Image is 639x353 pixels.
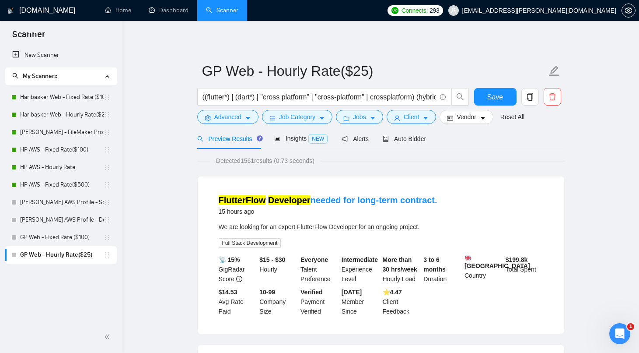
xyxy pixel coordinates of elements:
[440,94,446,100] span: info-circle
[104,129,111,136] span: holder
[268,195,311,205] mark: Developer
[387,110,436,124] button: userClientcaret-down
[20,229,104,246] a: GP Web - Fixed Rate ($100)
[404,112,419,122] span: Client
[5,211,117,229] li: Hariprasad AWS Profile - DevOps
[342,289,362,296] b: [DATE]
[23,72,57,80] span: My Scanners
[548,65,560,77] span: edit
[450,7,457,14] span: user
[203,92,436,102] input: Search Freelance Jobs...
[104,111,111,118] span: holder
[308,134,328,144] span: NEW
[258,287,299,316] div: Company Size
[104,199,111,206] span: holder
[544,88,561,106] button: delete
[197,136,203,142] span: search
[5,106,117,124] li: Haribasker Web - Hourly Rate($25)
[217,255,258,284] div: GigRadar Score
[20,124,104,141] a: [PERSON_NAME] - FileMaker Profile
[20,176,104,194] a: HP AWS - Fixed Rate($500)
[7,4,14,18] img: logo
[5,194,117,211] li: Hariprasad AWS Profile - Solutions Architect
[236,276,242,282] span: info-circle
[429,6,439,15] span: 293
[20,106,104,124] a: Haribasker Web - Hourly Rate($25)
[104,181,111,188] span: holder
[104,332,113,341] span: double-left
[197,135,260,142] span: Preview Results
[5,159,117,176] li: HP AWS - Hourly Rate
[219,222,543,232] div: We are looking for an expert FlutterFlow Developer for an ongoing project.
[383,289,402,296] b: ⭐️ 4.47
[422,255,463,284] div: Duration
[258,255,299,284] div: Hourly
[245,115,251,121] span: caret-down
[5,176,117,194] li: HP AWS - Fixed Rate($500)
[5,141,117,159] li: HP AWS - Fixed Rate($100)
[627,323,634,330] span: 1
[342,135,369,142] span: Alerts
[457,112,476,122] span: Vendor
[622,4,636,18] button: setting
[609,323,630,344] iframe: Intercom live chat
[105,7,131,14] a: homeHome
[340,287,381,316] div: Member Since
[336,110,383,124] button: folderJobscaret-down
[12,73,18,79] span: search
[394,115,400,121] span: user
[104,251,111,258] span: holder
[464,255,530,269] b: [GEOGRAPHIC_DATA]
[299,287,340,316] div: Payment Verified
[300,289,323,296] b: Verified
[279,112,315,122] span: Job Category
[5,88,117,106] li: Haribasker Web - Fixed Rate ($100)
[219,195,266,205] mark: FlutterFlow
[219,289,237,296] b: $14.53
[487,92,503,102] span: Save
[423,256,446,273] b: 3 to 6 months
[104,216,111,223] span: holder
[5,229,117,246] li: GP Web - Fixed Rate ($100)
[219,256,240,263] b: 📡 15%
[622,7,636,14] a: setting
[343,115,349,121] span: folder
[104,94,111,101] span: holder
[300,256,328,263] b: Everyone
[274,135,328,142] span: Insights
[197,110,258,124] button: settingAdvancedcaret-down
[353,112,366,122] span: Jobs
[5,246,117,264] li: GP Web - Hourly Rate($25)
[20,194,104,211] a: [PERSON_NAME] AWS Profile - Solutions Architect
[299,255,340,284] div: Talent Preference
[447,115,453,121] span: idcard
[219,238,281,248] span: Full Stack Development
[5,46,117,64] li: New Scanner
[451,88,469,106] button: search
[500,112,524,122] a: Reset All
[274,135,280,141] span: area-chart
[104,164,111,171] span: holder
[504,255,545,284] div: Total Spent
[521,88,539,106] button: copy
[480,115,486,121] span: caret-down
[402,6,428,15] span: Connects:
[217,287,258,316] div: Avg Rate Paid
[391,7,398,14] img: upwork-logo.png
[474,88,517,106] button: Save
[20,88,104,106] a: Haribasker Web - Fixed Rate ($100)
[12,72,57,80] span: My Scanners
[214,112,241,122] span: Advanced
[149,7,189,14] a: dashboardDashboard
[206,7,238,14] a: searchScanner
[205,115,211,121] span: setting
[269,115,276,121] span: bars
[383,256,417,273] b: More than 30 hrs/week
[219,206,437,217] div: 15 hours ago
[319,115,325,121] span: caret-down
[262,110,332,124] button: barsJob Categorycaret-down
[202,60,547,82] input: Scanner name...
[463,255,504,284] div: Country
[259,256,285,263] b: $15 - $30
[452,93,468,101] span: search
